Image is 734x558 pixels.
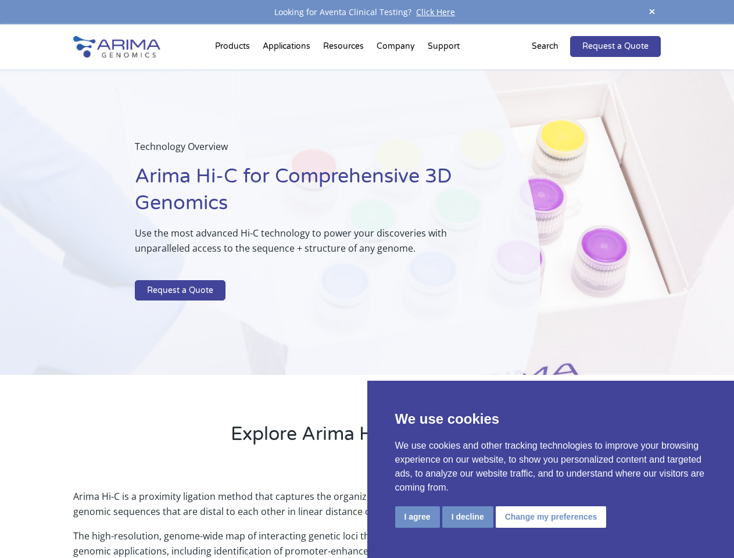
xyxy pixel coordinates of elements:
p: Arima Hi-C is a proximity ligation method that captures the organizational structure of chromatin... [73,489,660,528]
div: Looking for Aventa Clinical Testing? [73,5,660,20]
img: Arima-Genomics-logo [73,36,160,58]
button: I decline [442,506,493,528]
a: Click Here [411,6,460,17]
h1: Arima Hi-C for Comprehensive 3D Genomics [135,163,482,226]
a: Request a Quote [570,36,661,57]
h2: Explore Arima Hi-C Technology [73,421,660,456]
button: I agree [395,506,440,528]
button: Change my preferences [496,506,607,528]
p: Technology Overview [135,139,482,163]
p: Use the most advanced Hi-C technology to power your discoveries with unparalleled access to the s... [135,226,482,265]
a: Request a Quote [135,280,225,301]
p: We use cookies [395,409,707,430]
p: Search [532,39,558,54]
p: We use cookies and other tracking technologies to improve your browsing experience on our website... [395,439,707,495]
